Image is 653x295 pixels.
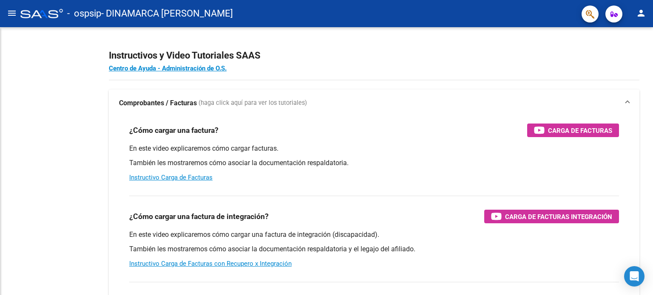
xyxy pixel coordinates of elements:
[484,210,619,223] button: Carga de Facturas Integración
[109,48,639,64] h2: Instructivos y Video Tutoriales SAAS
[129,244,619,254] p: También les mostraremos cómo asociar la documentación respaldatoria y el legajo del afiliado.
[624,266,644,287] div: Open Intercom Messenger
[129,174,213,181] a: Instructivo Carga de Facturas
[119,98,197,108] strong: Comprobantes / Facturas
[101,4,233,23] span: - DINAMARCA [PERSON_NAME]
[527,124,619,137] button: Carga de Facturas
[7,8,17,18] mat-icon: menu
[199,98,307,108] span: (haga click aquí para ver los tutoriales)
[505,211,612,222] span: Carga de Facturas Integración
[636,8,646,18] mat-icon: person
[129,158,619,168] p: También les mostraremos cómo asociar la documentación respaldatoria.
[129,211,269,222] h3: ¿Cómo cargar una factura de integración?
[548,125,612,136] span: Carga de Facturas
[129,124,219,136] h3: ¿Cómo cargar una factura?
[129,144,619,153] p: En este video explicaremos cómo cargar facturas.
[109,65,227,72] a: Centro de Ayuda - Administración de O.S.
[129,230,619,239] p: En este video explicaremos cómo cargar una factura de integración (discapacidad).
[109,90,639,117] mat-expansion-panel-header: Comprobantes / Facturas (haga click aquí para ver los tutoriales)
[67,4,101,23] span: - ospsip
[129,260,292,267] a: Instructivo Carga de Facturas con Recupero x Integración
